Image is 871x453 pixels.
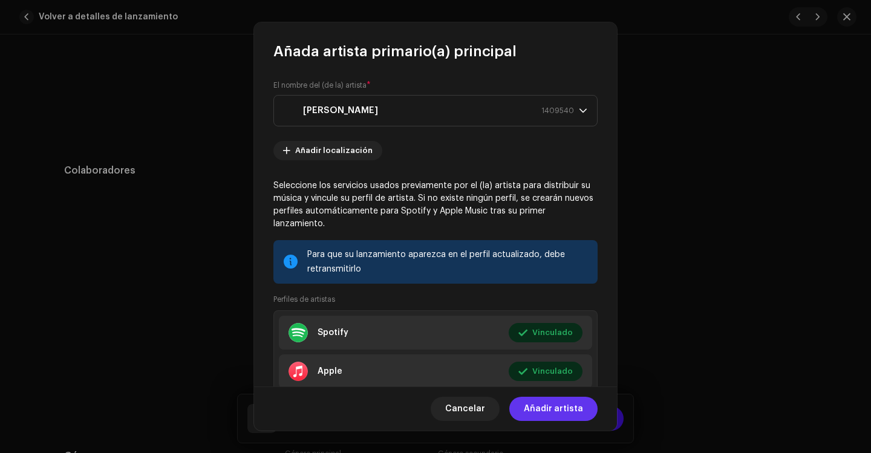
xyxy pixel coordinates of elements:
label: El nombre del (de la) artista [273,80,371,90]
button: Añadir artista [509,397,598,421]
div: Apple [318,367,342,376]
strong: [PERSON_NAME] [303,96,378,126]
span: Carlos Ibañez [284,96,579,126]
button: Añadir localización [273,141,382,160]
button: Vinculado [509,362,582,381]
button: Cancelar [431,397,500,421]
p: Seleccione los servicios usados previamente por el (la) artista para distribuir su música y vincu... [273,180,598,230]
span: Añada artista primario(a) principal [273,42,517,61]
div: Spotify [318,328,348,337]
small: Perfiles de artistas [273,293,335,305]
span: Cancelar [445,397,485,421]
span: 1409540 [541,96,574,126]
span: Añadir localización [295,139,373,163]
span: Vinculado [532,359,573,383]
button: Vinculado [509,323,582,342]
img: bd5ef217-4ed9-4885-ad60-766bba2993d2 [284,103,298,118]
div: Para que su lanzamiento aparezca en el perfil actualizado, debe retransmitirlo [307,247,588,276]
div: dropdown trigger [579,96,587,126]
span: Añadir artista [524,397,583,421]
span: Vinculado [532,321,573,345]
